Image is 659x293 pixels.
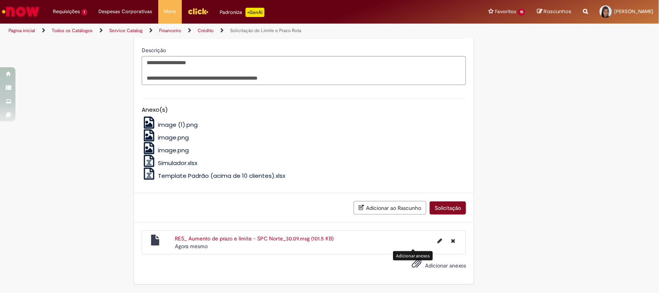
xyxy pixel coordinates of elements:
[544,8,571,15] span: Rascunhos
[1,4,41,19] img: ServiceNow
[142,56,466,85] textarea: Descrição
[158,133,189,141] span: image.png
[164,8,176,15] span: More
[188,5,208,17] img: click_logo_yellow_360x200.png
[142,172,285,180] a: Template Padrão (acima de 10 clientes).xlsx
[430,201,466,215] button: Solicitação
[142,121,198,129] a: image (1).png
[175,243,208,250] time: 30/09/2025 17:47:28
[446,235,460,247] button: Excluir RES_ Aumento de prazo e limite - SPC Norte_30.09.msg
[158,159,197,167] span: Simulador.xlsx
[410,256,424,274] button: Adicionar anexos
[354,201,426,215] button: Adicionar ao Rascunho
[109,27,142,34] a: Service Catalog
[158,121,198,129] span: image (1).png
[518,9,525,15] span: 15
[142,133,189,141] a: image.png
[142,47,168,54] span: Descrição
[142,107,466,113] h5: Anexo(s)
[81,9,87,15] span: 1
[246,8,264,17] p: +GenAi
[230,27,301,34] a: Solicitação de Limite e Prazo Rota
[99,8,152,15] span: Despesas Corporativas
[433,235,447,247] button: Editar nome de arquivo RES_ Aumento de prazo e limite - SPC Norte_30.09.msg
[537,8,571,15] a: Rascunhos
[6,24,434,38] ul: Trilhas de página
[495,8,516,15] span: Favoritos
[142,146,189,154] a: image.png
[8,27,35,34] a: Página inicial
[158,146,189,154] span: image.png
[198,27,213,34] a: Crédito
[614,8,653,15] span: [PERSON_NAME]
[425,262,466,269] span: Adicionar anexos
[175,243,208,250] span: Agora mesmo
[393,251,433,260] div: Adicionar anexos
[175,235,334,242] a: RES_ Aumento de prazo e limite - SPC Norte_30.09.msg (101.5 KB)
[53,8,80,15] span: Requisições
[159,27,181,34] a: Financeiro
[158,172,285,180] span: Template Padrão (acima de 10 clientes).xlsx
[52,27,93,34] a: Todos os Catálogos
[220,8,264,17] div: Padroniza
[142,159,197,167] a: Simulador.xlsx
